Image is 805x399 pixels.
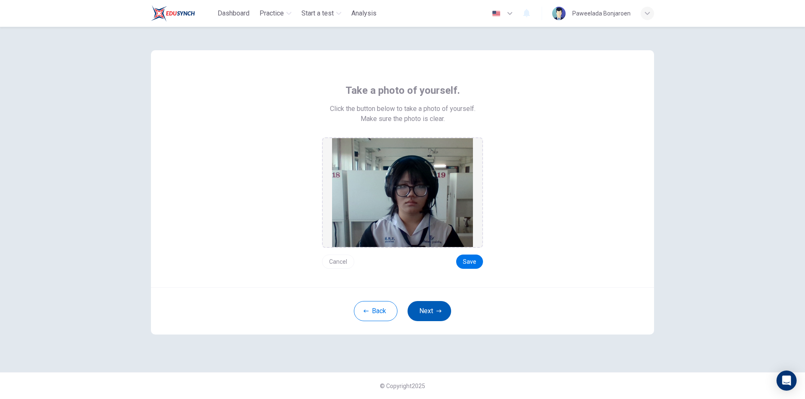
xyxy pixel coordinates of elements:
span: Dashboard [218,8,249,18]
button: Practice [256,6,295,21]
div: Open Intercom Messenger [776,371,797,391]
button: Back [354,301,397,321]
button: Next [408,301,451,321]
img: Profile picture [552,7,566,20]
span: Take a photo of yourself. [345,84,460,97]
button: Start a test [298,6,345,21]
span: Practice [260,8,284,18]
a: Train Test logo [151,5,214,22]
span: Start a test [301,8,334,18]
span: © Copyright 2025 [380,383,425,389]
button: Cancel [322,255,354,269]
img: Train Test logo [151,5,195,22]
span: Make sure the photo is clear. [361,114,445,124]
button: Save [456,255,483,269]
div: Paweelada Bonjaroen [572,8,631,18]
img: preview screemshot [332,138,473,247]
button: Analysis [348,6,380,21]
button: Dashboard [214,6,253,21]
img: en [491,10,501,17]
span: Click the button below to take a photo of yourself. [330,104,475,114]
span: Analysis [351,8,377,18]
